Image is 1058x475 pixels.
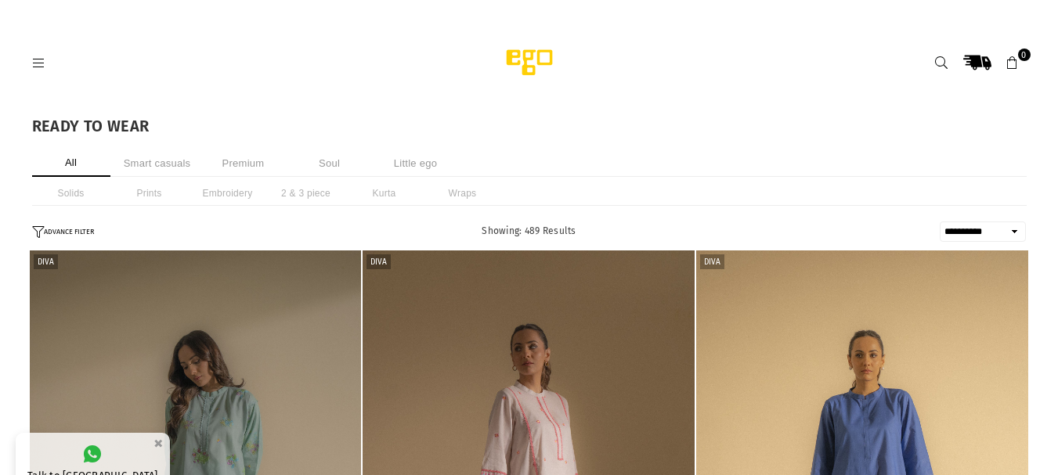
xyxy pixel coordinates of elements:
[25,56,53,68] a: Menu
[32,181,110,206] li: Solids
[32,118,1027,134] h1: READY TO WEAR
[998,49,1027,77] a: 0
[345,181,424,206] li: Kurta
[110,181,189,206] li: Prints
[118,149,197,177] li: Smart casuals
[482,225,576,236] span: Showing: 489 Results
[291,149,369,177] li: Soul
[367,254,391,269] label: Diva
[189,181,267,206] li: Embroidery
[32,149,110,177] li: All
[377,149,455,177] li: Little ego
[928,49,956,77] a: Search
[267,181,345,206] li: 2 & 3 piece
[34,254,58,269] label: Diva
[32,225,94,239] button: ADVANCE FILTER
[204,149,283,177] li: Premium
[1018,49,1031,61] span: 0
[149,430,168,456] button: ×
[463,47,596,78] img: Ego
[424,181,502,206] li: Wraps
[700,254,724,269] label: Diva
